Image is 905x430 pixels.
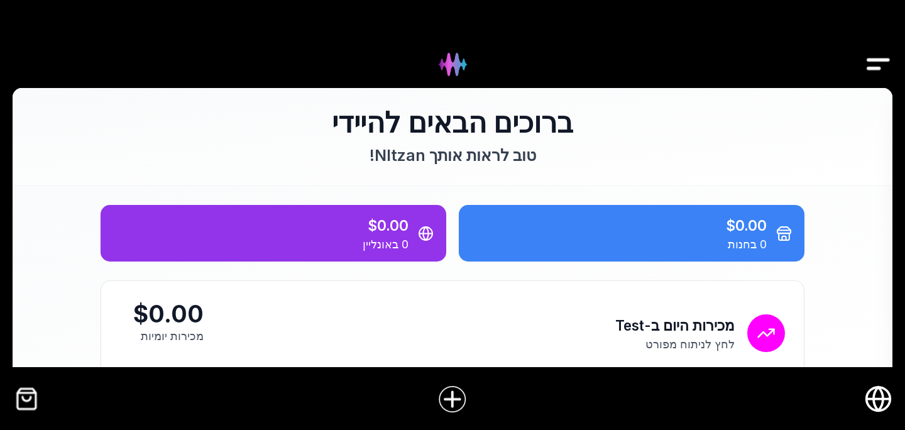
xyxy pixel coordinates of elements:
[113,236,409,252] div: 0 באונליין
[429,40,477,89] img: Hydee Logo
[471,214,767,236] div: $0.00
[864,30,892,58] button: Drawer
[370,146,536,165] span: טוב לראות אותך NItzan !
[120,328,204,344] div: מכירות יומיות
[864,385,892,413] a: חנות אונליין
[615,314,735,336] h2: מכירות היום ב-Test
[120,300,204,328] div: $0.00
[428,375,477,424] a: הוסף פריט
[113,214,409,236] div: $0.00
[615,336,735,352] p: לחץ לניתוח מפורט
[864,40,892,89] img: Drawer
[471,236,767,252] div: 0 בחנות
[101,107,804,138] h1: ברוכים הבאים להיידי
[437,384,468,414] img: הוסף פריט
[13,385,41,413] img: קופה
